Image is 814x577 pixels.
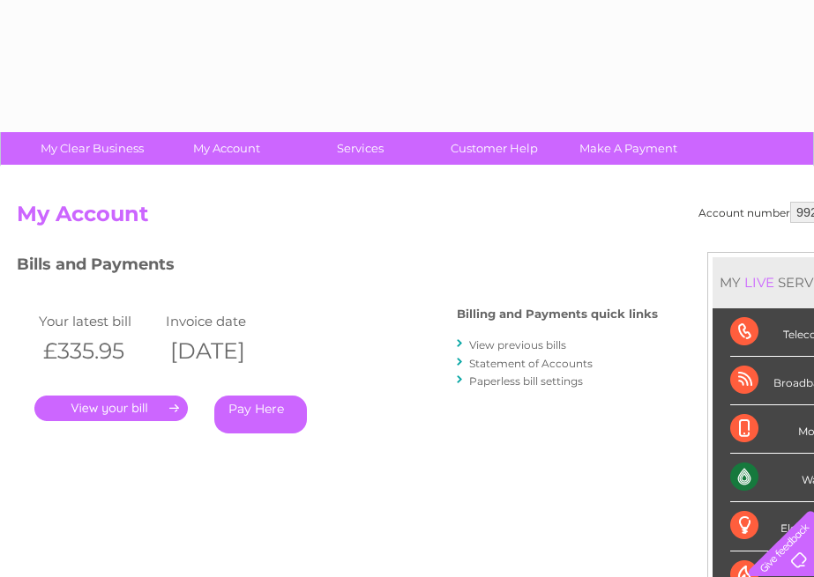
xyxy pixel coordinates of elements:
[34,333,161,369] th: £335.95
[741,274,778,291] div: LIVE
[153,132,299,165] a: My Account
[17,252,658,283] h3: Bills and Payments
[161,309,288,333] td: Invoice date
[556,132,701,165] a: Make A Payment
[469,374,583,388] a: Paperless bill settings
[34,309,161,333] td: Your latest bill
[214,396,307,433] a: Pay Here
[288,132,433,165] a: Services
[457,307,658,321] h4: Billing and Payments quick links
[469,338,566,351] a: View previous bills
[161,333,288,369] th: [DATE]
[34,396,188,421] a: .
[469,357,593,370] a: Statement of Accounts
[19,132,165,165] a: My Clear Business
[422,132,567,165] a: Customer Help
